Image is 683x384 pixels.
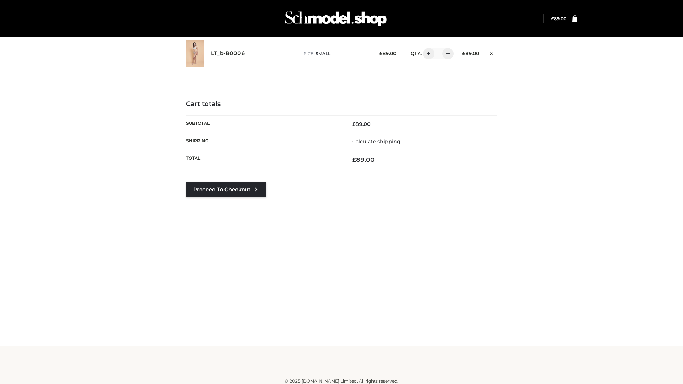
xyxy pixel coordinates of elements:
th: Total [186,150,341,169]
span: £ [379,50,382,56]
a: £89.00 [551,16,566,21]
p: size : [304,50,368,57]
span: £ [352,121,355,127]
a: Calculate shipping [352,138,401,145]
a: Remove this item [486,48,497,57]
span: £ [551,16,554,21]
span: £ [352,156,356,163]
th: Shipping [186,133,341,150]
span: SMALL [316,51,330,56]
a: LT_b-B0006 [211,50,245,57]
a: Proceed to Checkout [186,182,266,197]
h4: Cart totals [186,100,497,108]
bdi: 89.00 [462,50,479,56]
span: £ [462,50,465,56]
div: QTY: [403,48,451,59]
th: Subtotal [186,115,341,133]
bdi: 89.00 [352,156,375,163]
bdi: 89.00 [551,16,566,21]
img: Schmodel Admin 964 [282,5,389,33]
bdi: 89.00 [379,50,396,56]
bdi: 89.00 [352,121,371,127]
